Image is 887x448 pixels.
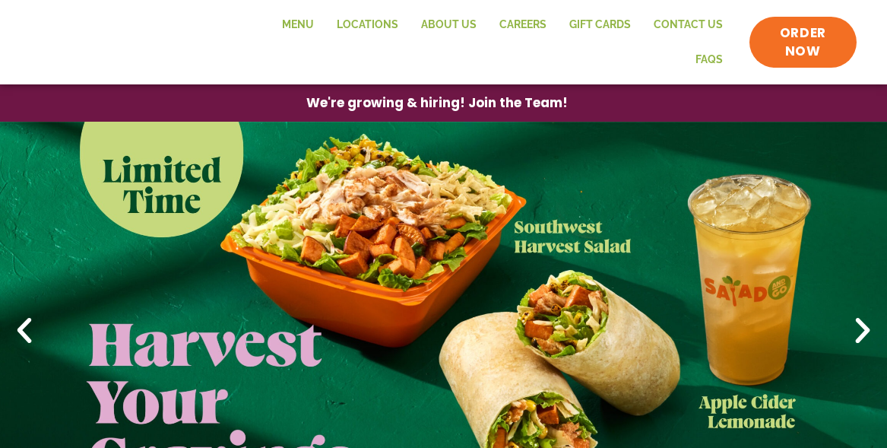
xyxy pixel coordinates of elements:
[284,85,591,121] a: We're growing & hiring! Join the Team!
[306,97,568,110] span: We're growing & hiring! Join the Team!
[257,8,733,77] nav: Menu
[684,43,734,78] a: FAQs
[642,8,734,43] a: Contact Us
[271,8,325,43] a: Menu
[30,12,242,73] img: new-SAG-logo-768×292
[558,8,642,43] a: GIFT CARDS
[325,8,410,43] a: Locations
[410,8,488,43] a: About Us
[765,24,841,61] span: ORDER NOW
[749,17,857,68] a: ORDER NOW
[488,8,558,43] a: Careers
